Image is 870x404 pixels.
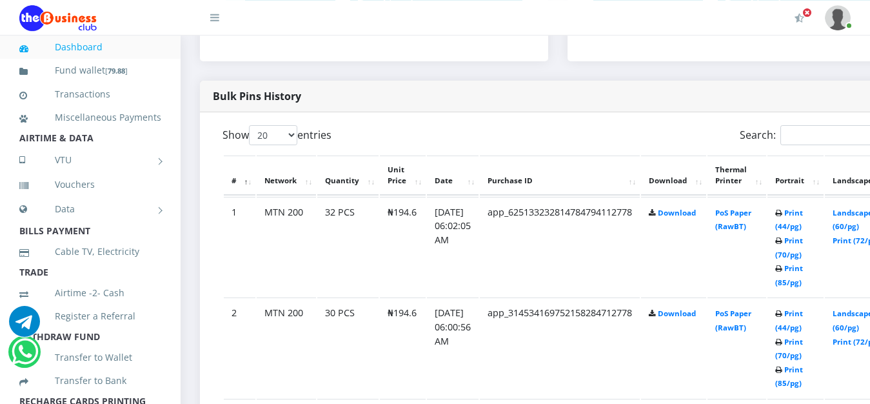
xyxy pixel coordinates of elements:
strong: Bulk Pins History [213,89,301,103]
a: Airtime -2- Cash [19,278,161,308]
td: ₦194.6 [380,197,426,297]
th: Network: activate to sort column ascending [257,156,316,196]
a: Transactions [19,79,161,109]
a: Dashboard [19,32,161,62]
td: [DATE] 06:02:05 AM [427,197,479,297]
td: MTN 200 [257,298,316,398]
select: Showentries [249,125,297,145]
a: Print (70/pg) [775,236,803,259]
th: Thermal Printer: activate to sort column ascending [707,156,766,196]
a: Print (85/pg) [775,263,803,287]
td: [DATE] 06:00:56 AM [427,298,479,398]
a: Transfer to Wallet [19,343,161,372]
th: #: activate to sort column descending [224,156,255,196]
a: PoS Paper (RawBT) [715,308,751,332]
th: Purchase ID: activate to sort column ascending [480,156,640,196]
a: Chat for support [9,316,40,337]
a: Cable TV, Electricity [19,237,161,267]
a: Fund wallet[79.88] [19,56,161,86]
a: Print (85/pg) [775,365,803,389]
a: Print (70/pg) [775,337,803,361]
th: Portrait: activate to sort column ascending [767,156,824,196]
td: app_314534169752158284712778 [480,298,640,398]
a: VTU [19,144,161,176]
th: Unit Price: activate to sort column ascending [380,156,426,196]
i: Activate Your Membership [795,13,804,23]
a: Print (44/pg) [775,208,803,232]
td: 2 [224,298,255,398]
th: Quantity: activate to sort column ascending [317,156,379,196]
a: Download [658,208,696,217]
td: 32 PCS [317,197,379,297]
td: ₦194.6 [380,298,426,398]
img: Logo [19,5,97,31]
a: Data [19,193,161,225]
a: Print (44/pg) [775,308,803,332]
b: 79.88 [108,66,125,76]
a: Download [658,308,696,318]
a: Chat for support [12,346,38,367]
th: Date: activate to sort column ascending [427,156,479,196]
span: Activate Your Membership [802,8,812,17]
a: Transfer to Bank [19,366,161,396]
img: User [825,5,851,30]
label: Show entries [222,125,331,145]
td: app_625133232814784794112778 [480,197,640,297]
a: Vouchers [19,170,161,199]
td: MTN 200 [257,197,316,297]
a: PoS Paper (RawBT) [715,208,751,232]
td: 30 PCS [317,298,379,398]
a: Miscellaneous Payments [19,103,161,132]
td: 1 [224,197,255,297]
a: Register a Referral [19,301,161,331]
th: Download: activate to sort column ascending [641,156,706,196]
small: [ ] [105,66,128,76]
